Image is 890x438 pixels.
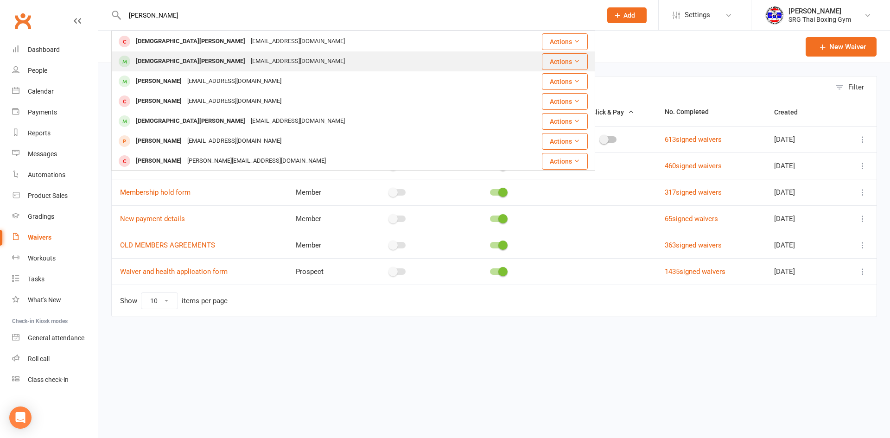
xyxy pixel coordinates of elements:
[12,144,98,165] a: Messages
[542,153,588,170] button: Actions
[12,349,98,369] a: Roll call
[766,232,837,258] td: [DATE]
[133,134,184,148] div: [PERSON_NAME]
[766,179,837,205] td: [DATE]
[12,165,98,185] a: Automations
[774,108,808,116] span: Created
[774,107,808,118] button: Created
[12,290,98,311] a: What's New
[120,215,185,223] a: New payment details
[765,6,784,25] img: thumb_image1718682644.png
[542,133,588,150] button: Actions
[133,55,248,68] div: [DEMOGRAPHIC_DATA][PERSON_NAME]
[665,241,722,249] a: 363signed waivers
[248,35,348,48] div: [EMAIL_ADDRESS][DOMAIN_NAME]
[133,154,184,168] div: [PERSON_NAME]
[12,185,98,206] a: Product Sales
[12,123,98,144] a: Reports
[133,75,184,88] div: [PERSON_NAME]
[788,7,851,15] div: [PERSON_NAME]
[28,296,61,304] div: What's New
[120,241,215,249] a: OLD MEMBERS AGREEMENTS
[848,82,864,93] div: Filter
[287,179,360,205] td: Member
[831,76,877,98] button: Filter
[12,227,98,248] a: Waivers
[120,292,228,309] div: Show
[28,334,84,342] div: General attendance
[665,267,725,276] a: 1435signed waivers
[28,275,44,283] div: Tasks
[12,206,98,227] a: Gradings
[28,67,47,74] div: People
[12,248,98,269] a: Workouts
[12,369,98,390] a: Class kiosk mode
[766,126,837,152] td: [DATE]
[656,98,766,126] th: No. Completed
[28,376,69,383] div: Class check-in
[248,55,348,68] div: [EMAIL_ADDRESS][DOMAIN_NAME]
[28,150,57,158] div: Messages
[28,171,65,178] div: Automations
[11,9,34,32] a: Clubworx
[12,328,98,349] a: General attendance kiosk mode
[806,37,877,57] a: New Waiver
[665,135,722,144] a: 613signed waivers
[28,129,51,137] div: Reports
[287,232,360,258] td: Member
[133,95,184,108] div: [PERSON_NAME]
[766,258,837,285] td: [DATE]
[287,258,360,285] td: Prospect
[28,254,56,262] div: Workouts
[542,53,588,70] button: Actions
[12,39,98,60] a: Dashboard
[120,188,191,197] a: Membership hold form
[665,162,722,170] a: 460signed waivers
[28,108,57,116] div: Payments
[28,234,51,241] div: Waivers
[665,215,718,223] a: 65signed waivers
[28,88,54,95] div: Calendar
[182,297,228,305] div: items per page
[542,113,588,130] button: Actions
[248,114,348,128] div: [EMAIL_ADDRESS][DOMAIN_NAME]
[623,12,635,19] span: Add
[184,75,284,88] div: [EMAIL_ADDRESS][DOMAIN_NAME]
[12,102,98,123] a: Payments
[665,188,722,197] a: 317signed waivers
[583,107,634,118] button: Click & Pay
[591,108,624,116] span: Click & Pay
[766,205,837,232] td: [DATE]
[788,15,851,24] div: SRG Thai Boxing Gym
[133,35,248,48] div: [DEMOGRAPHIC_DATA][PERSON_NAME]
[133,114,248,128] div: [DEMOGRAPHIC_DATA][PERSON_NAME]
[12,269,98,290] a: Tasks
[184,154,329,168] div: [PERSON_NAME][EMAIL_ADDRESS][DOMAIN_NAME]
[12,60,98,81] a: People
[766,152,837,179] td: [DATE]
[120,267,228,276] a: Waiver and health application form
[9,406,32,429] div: Open Intercom Messenger
[28,192,68,199] div: Product Sales
[607,7,647,23] button: Add
[184,95,284,108] div: [EMAIL_ADDRESS][DOMAIN_NAME]
[542,33,588,50] button: Actions
[28,355,50,362] div: Roll call
[28,213,54,220] div: Gradings
[28,46,60,53] div: Dashboard
[287,205,360,232] td: Member
[122,9,595,22] input: Search...
[542,73,588,90] button: Actions
[685,5,710,25] span: Settings
[542,93,588,110] button: Actions
[184,134,284,148] div: [EMAIL_ADDRESS][DOMAIN_NAME]
[12,81,98,102] a: Calendar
